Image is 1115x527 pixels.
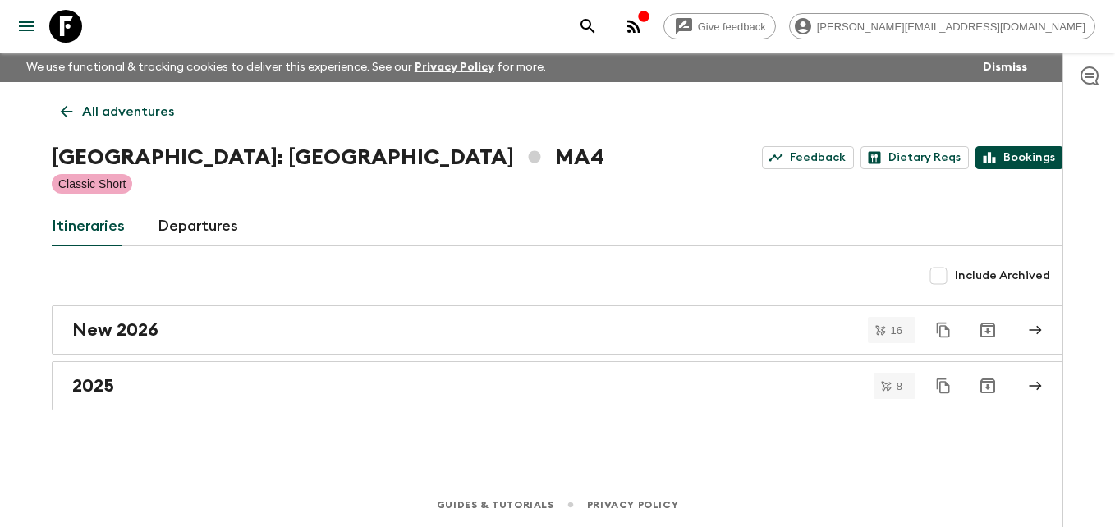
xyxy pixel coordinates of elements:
[52,95,183,128] a: All adventures
[587,496,678,514] a: Privacy Policy
[82,102,174,121] p: All adventures
[52,361,1063,410] a: 2025
[789,13,1095,39] div: [PERSON_NAME][EMAIL_ADDRESS][DOMAIN_NAME]
[52,305,1063,355] a: New 2026
[20,53,553,82] p: We use functional & tracking cookies to deliver this experience. See our for more.
[979,56,1031,79] button: Dismiss
[975,146,1063,169] a: Bookings
[415,62,494,73] a: Privacy Policy
[663,13,776,39] a: Give feedback
[762,146,854,169] a: Feedback
[52,141,604,174] h1: [GEOGRAPHIC_DATA]: [GEOGRAPHIC_DATA] MA4
[158,207,238,246] a: Departures
[929,371,958,401] button: Duplicate
[72,319,158,341] h2: New 2026
[52,207,125,246] a: Itineraries
[437,496,554,514] a: Guides & Tutorials
[971,314,1004,346] button: Archive
[58,176,126,192] p: Classic Short
[10,10,43,43] button: menu
[689,21,775,33] span: Give feedback
[887,381,912,392] span: 8
[955,268,1050,284] span: Include Archived
[881,325,912,336] span: 16
[808,21,1094,33] span: [PERSON_NAME][EMAIL_ADDRESS][DOMAIN_NAME]
[971,369,1004,402] button: Archive
[860,146,969,169] a: Dietary Reqs
[72,375,114,396] h2: 2025
[929,315,958,345] button: Duplicate
[571,10,604,43] button: search adventures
